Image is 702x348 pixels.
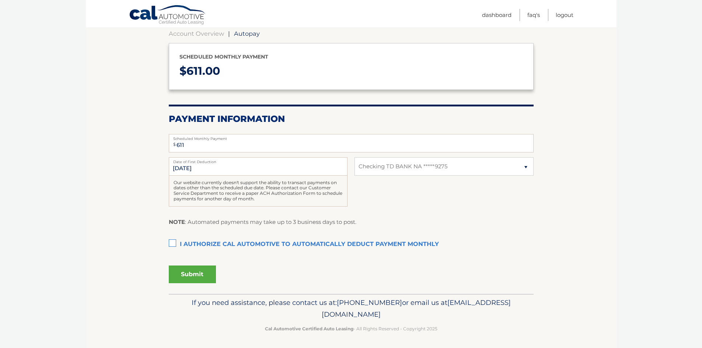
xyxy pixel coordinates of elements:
span: [PHONE_NUMBER] [337,298,402,307]
span: Autopay [234,30,260,37]
label: Date of First Deduction [169,157,347,163]
label: I authorize cal automotive to automatically deduct payment monthly [169,237,534,252]
a: Cal Automotive [129,5,206,26]
span: [EMAIL_ADDRESS][DOMAIN_NAME] [322,298,511,319]
label: Scheduled Monthly Payment [169,134,534,140]
input: Payment Date [169,157,347,176]
p: $ [179,61,523,81]
p: Scheduled monthly payment [179,52,523,61]
p: : Automated payments may take up to 3 business days to post. [169,217,356,227]
span: 611.00 [186,64,220,78]
a: FAQ's [527,9,540,21]
p: If you need assistance, please contact us at: or email us at [174,297,529,320]
a: Account Overview [169,30,224,37]
span: $ [171,136,178,153]
a: Logout [556,9,573,21]
strong: Cal Automotive Certified Auto Leasing [265,326,353,331]
h2: Payment Information [169,113,534,124]
a: Dashboard [482,9,511,21]
strong: NOTE [169,218,185,225]
button: Submit [169,266,216,283]
div: Our website currently doesn't support the ability to transact payments on dates other than the sc... [169,176,347,207]
input: Payment Amount [169,134,534,152]
span: | [228,30,230,37]
p: - All Rights Reserved - Copyright 2025 [174,325,529,333]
